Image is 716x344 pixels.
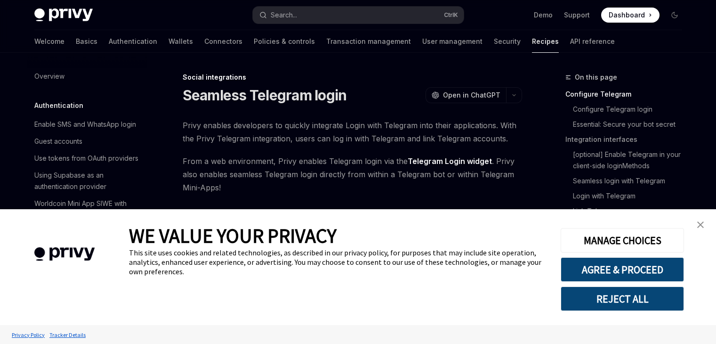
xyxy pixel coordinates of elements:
[27,133,147,150] a: Guest accounts
[183,73,522,82] div: Social integrations
[408,156,492,166] a: Telegram Login widget
[561,228,684,253] button: MANAGE CHOICES
[27,68,147,85] a: Overview
[27,195,147,223] a: Worldcoin Mini App SIWE with Privy
[183,87,347,104] h1: Seamless Telegram login
[129,248,547,276] div: This site uses cookies and related technologies, as described in our privacy policy, for purposes...
[47,327,88,343] a: Tracker Details
[34,198,142,221] div: Worldcoin Mini App SIWE with Privy
[494,30,521,53] a: Security
[14,234,115,275] img: company logo
[573,188,690,204] a: Login with Telegram
[27,167,147,195] a: Using Supabase as an authentication provider
[34,71,64,82] div: Overview
[443,90,500,100] span: Open in ChatGPT
[561,287,684,311] button: REJECT ALL
[426,87,506,103] button: Open in ChatGPT
[253,7,464,24] button: Search...CtrlK
[34,153,138,164] div: Use tokens from OAuth providers
[564,10,590,20] a: Support
[532,30,559,53] a: Recipes
[27,116,147,133] a: Enable SMS and WhatsApp login
[129,223,337,248] span: WE VALUE YOUR PRIVACY
[565,87,690,102] a: Configure Telegram
[271,9,297,21] div: Search...
[601,8,660,23] a: Dashboard
[76,30,97,53] a: Basics
[204,30,242,53] a: Connectors
[561,257,684,282] button: AGREE & PROCEED
[565,132,690,147] a: Integration interfaces
[109,30,157,53] a: Authentication
[169,30,193,53] a: Wallets
[34,100,83,111] h5: Authentication
[573,117,690,132] a: Essential: Secure your bot secret
[422,30,483,53] a: User management
[183,155,522,194] span: From a web environment, Privy enables Telegram login via the . Privy also enables seamless Telegr...
[34,30,64,53] a: Welcome
[254,30,315,53] a: Policies & controls
[444,11,458,19] span: Ctrl K
[34,8,93,22] img: dark logo
[34,170,142,192] div: Using Supabase as an authentication provider
[573,173,690,188] a: Seamless login with Telegram
[34,136,82,147] div: Guest accounts
[573,204,690,219] a: Link Telegram
[534,10,553,20] a: Demo
[570,30,615,53] a: API reference
[183,119,522,145] span: Privy enables developers to quickly integrate Login with Telegram into their applications. With t...
[697,221,704,228] img: close banner
[575,72,617,83] span: On this page
[326,30,411,53] a: Transaction management
[667,8,682,23] button: Toggle dark mode
[34,119,136,130] div: Enable SMS and WhatsApp login
[609,10,645,20] span: Dashboard
[9,327,47,343] a: Privacy Policy
[573,102,690,117] a: Configure Telegram login
[691,215,710,234] a: close banner
[573,147,690,173] a: [optional] Enable Telegram in your client-side loginMethods
[27,150,147,167] a: Use tokens from OAuth providers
